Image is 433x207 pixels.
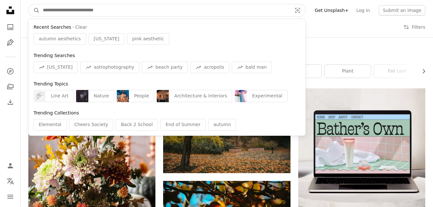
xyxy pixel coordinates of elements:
[76,90,88,102] img: photo-1758220824544-08877c5a774b
[4,80,17,93] a: Collections
[4,21,17,34] a: Photos
[46,90,74,102] div: Line Art
[4,36,17,49] a: Illustrations
[204,64,224,71] span: acropolis
[155,64,182,71] span: beach party
[129,90,154,102] div: People
[94,64,134,71] span: astrophotography
[374,65,420,78] a: fall leaf
[34,53,75,58] span: Trending Searches
[75,24,87,31] button: Clear
[74,17,118,37] a: Illustrations 152
[235,90,247,102] img: premium_photo-1758726036920-6b93c720289d
[4,159,17,172] a: Log in / Sign up
[325,65,371,78] a: plant
[34,90,46,102] img: premium_vector-1752394679026-e67b963cbd5a
[4,190,17,203] button: Menu
[29,4,40,16] button: Search Unsplash
[161,119,206,131] div: End of Summer
[208,119,236,131] div: autumn
[290,4,305,16] button: Visual search
[88,90,114,102] div: Nature
[28,4,306,17] form: Find visuals sitewide
[169,90,232,102] div: Architecture & Interiors
[117,90,129,102] img: premium_photo-1712935548320-c5b82b36984f
[94,36,119,42] span: [US_STATE]
[4,96,17,109] a: Download History
[116,119,158,131] div: Back 2 School
[157,90,169,102] img: premium_photo-1686167978316-e075293442bf
[28,181,155,186] a: a vase filled with lots of flowers on top of a table
[185,17,210,37] a: Users 0
[34,24,71,31] span: Recent Searches
[47,64,73,71] span: [US_STATE]
[4,175,17,188] button: Language
[34,119,66,131] div: Elemental
[34,81,68,86] span: Trending Topics
[34,24,300,31] div: ·
[4,4,17,18] a: Home — Unsplash
[403,17,425,37] button: Filters
[69,119,113,131] div: Cheers Society
[418,65,425,78] button: scroll list to the right
[311,5,352,15] a: Get Unsplash+
[129,17,174,37] a: Collections 175k
[352,5,374,15] a: Log in
[379,5,425,15] button: Submit an image
[34,110,79,115] span: Trending Collections
[39,36,81,42] span: autumn aesthetics
[245,64,267,71] span: bald man
[247,90,287,102] div: Experimental
[4,65,17,78] a: Explore
[132,36,164,42] span: pink aesthetic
